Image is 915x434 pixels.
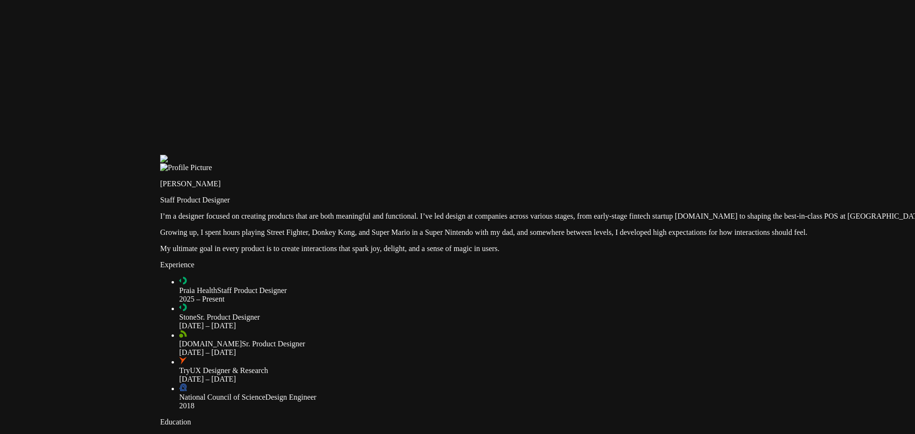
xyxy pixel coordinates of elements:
[160,155,216,163] img: Profile example
[265,393,316,401] span: Design Engineer
[242,340,305,348] span: Sr. Product Designer
[179,393,265,401] span: National Council of Science
[179,313,196,321] span: Stone
[160,163,212,172] img: Profile Picture
[217,286,287,294] span: Staff Product Designer
[179,286,217,294] span: Praia Health
[179,340,242,348] span: [DOMAIN_NAME]
[179,366,190,374] span: Try
[190,366,268,374] span: UX Designer & Research
[196,313,260,321] span: Sr. Product Designer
